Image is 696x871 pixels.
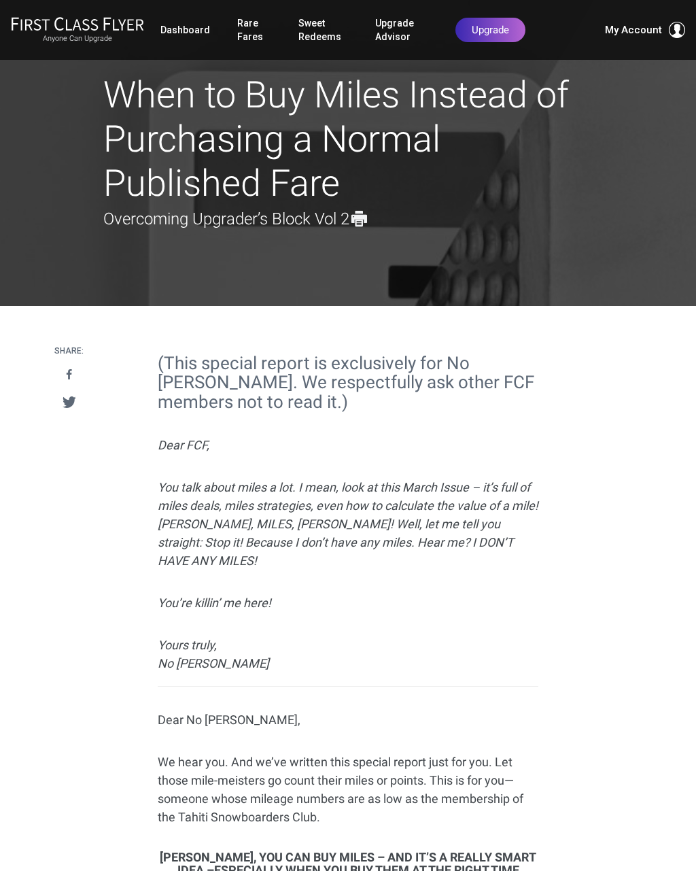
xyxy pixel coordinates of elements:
[158,753,538,826] p: We hear you. And we’ve written this special report just for you. Let those mile-meisters go count...
[103,73,593,205] h1: When to Buy Miles Instead of Purchasing a Normal Published Fare
[158,480,538,568] em: You talk about miles a lot. I mean, look at this March Issue – it’s full of miles deals, miles st...
[158,438,209,452] em: Dear FCF,
[237,11,271,49] a: Rare Fares
[11,16,144,31] img: First Class Flyer
[158,656,269,670] em: No [PERSON_NAME]
[158,596,271,610] em: You’re killin’ me here!
[298,11,348,49] a: Sweet Redeems
[605,22,685,38] button: My Account
[605,22,662,38] span: My Account
[55,390,83,415] a: Tweet
[103,205,369,232] div: Overcoming Upgrader’s Block Vol 2
[158,638,217,652] em: Yours truly,
[455,18,525,42] a: Upgrade
[158,711,538,729] p: Dear No [PERSON_NAME],
[11,16,144,44] a: First Class FlyerAnyone Can Upgrade
[160,18,210,42] a: Dashboard
[158,354,538,412] h2: (This special report is exclusively for No [PERSON_NAME]. We respectfully ask other FCF members n...
[11,34,144,44] small: Anyone Can Upgrade
[54,347,84,356] h4: Share:
[55,362,83,388] a: Share
[375,11,428,49] a: Upgrade Advisor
